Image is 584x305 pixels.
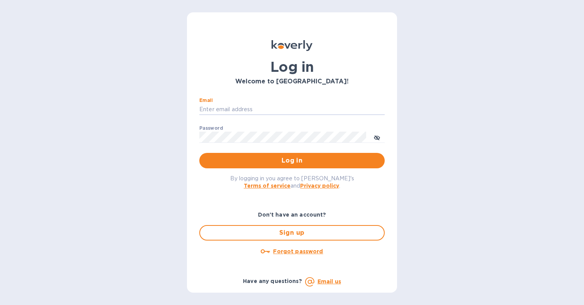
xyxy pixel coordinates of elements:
[199,98,213,103] label: Email
[258,212,326,218] b: Don't have an account?
[369,129,385,145] button: toggle password visibility
[199,59,385,75] h1: Log in
[199,153,385,168] button: Log in
[300,183,339,189] a: Privacy policy
[199,104,385,115] input: Enter email address
[199,126,223,130] label: Password
[317,278,341,285] a: Email us
[199,225,385,241] button: Sign up
[244,183,290,189] a: Terms of service
[205,156,379,165] span: Log in
[243,278,302,284] b: Have any questions?
[273,248,323,254] u: Forgot password
[206,228,378,237] span: Sign up
[272,40,312,51] img: Koverly
[230,175,354,189] span: By logging in you agree to [PERSON_NAME]'s and .
[199,78,385,85] h3: Welcome to [GEOGRAPHIC_DATA]!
